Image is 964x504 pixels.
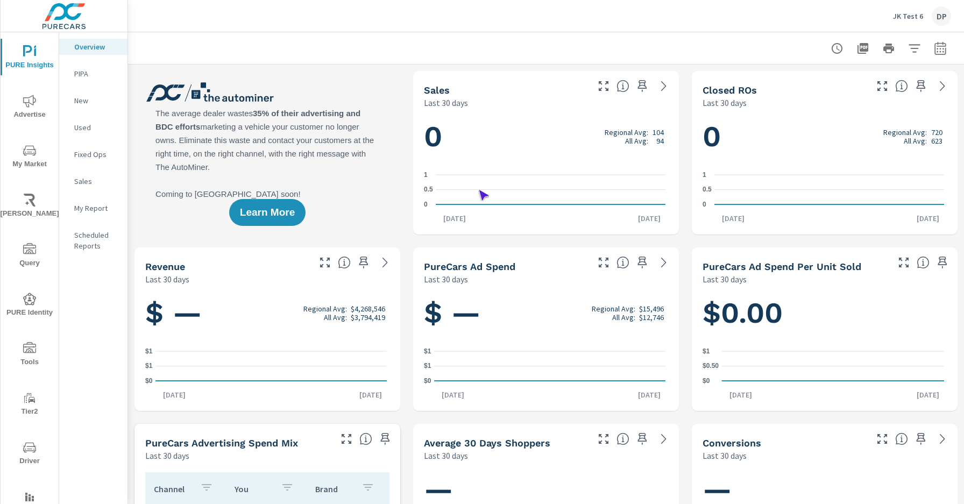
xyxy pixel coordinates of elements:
a: See more details in report [934,430,951,448]
a: See more details in report [655,430,672,448]
button: Make Fullscreen [895,254,912,271]
text: $0 [424,377,431,385]
h5: Average 30 Days Shoppers [424,437,550,449]
text: 0 [424,201,428,208]
p: All Avg: [625,137,648,145]
p: 720 [931,128,942,137]
p: My Report [74,203,119,214]
button: Make Fullscreen [595,77,612,95]
a: See more details in report [655,254,672,271]
p: Sales [74,176,119,187]
p: $15,496 [639,304,664,313]
p: Last 30 days [424,273,468,286]
h1: $ — [424,295,668,331]
span: Query [4,243,55,269]
text: 1 [703,171,706,179]
text: $1 [145,363,153,370]
span: Save this to your personalized report [912,77,930,95]
text: 0 [703,201,706,208]
text: 0.5 [703,186,712,194]
h1: 0 [424,118,668,155]
p: Regional Avg: [592,304,635,313]
span: Tier2 [4,392,55,418]
p: Channel [154,484,192,494]
p: PIPA [74,68,119,79]
p: [DATE] [352,389,389,400]
p: Last 30 days [145,449,189,462]
p: Regional Avg: [303,304,347,313]
p: Overview [74,41,119,52]
p: Regional Avg: [605,128,648,137]
p: $3,794,419 [351,313,385,322]
button: Make Fullscreen [595,430,612,448]
span: Save this to your personalized report [634,77,651,95]
button: Make Fullscreen [874,430,891,448]
text: $0 [145,377,153,385]
span: This table looks at how you compare to the amount of budget you spend per channel as opposed to y... [359,432,372,445]
span: Save this to your personalized report [934,254,951,271]
p: JK Test 6 [893,11,923,21]
p: [DATE] [630,213,668,224]
div: Used [59,119,127,136]
p: Fixed Ops [74,149,119,160]
button: Make Fullscreen [874,77,891,95]
p: [DATE] [909,389,947,400]
p: [DATE] [434,389,472,400]
span: My Market [4,144,55,171]
p: $4,268,546 [351,304,385,313]
span: Driver [4,441,55,467]
a: See more details in report [377,254,394,271]
p: [DATE] [630,389,668,400]
span: Number of Repair Orders Closed by the selected dealership group over the selected time range. [So... [895,80,908,93]
span: Save this to your personalized report [912,430,930,448]
p: 623 [931,137,942,145]
button: Apply Filters [904,38,925,59]
div: DP [932,6,951,26]
h5: PureCars Ad Spend [424,261,515,272]
span: PURE Identity [4,293,55,319]
h5: PureCars Ad Spend Per Unit Sold [703,261,861,272]
p: Regional Avg: [883,128,927,137]
text: 0.5 [424,186,433,194]
div: My Report [59,200,127,216]
h1: $ — [145,295,389,331]
button: Select Date Range [930,38,951,59]
span: The number of dealer-specified goals completed by a visitor. [Source: This data is provided by th... [895,432,908,445]
div: Sales [59,173,127,189]
p: Last 30 days [424,449,468,462]
div: New [59,93,127,109]
p: 94 [656,137,664,145]
button: Make Fullscreen [316,254,334,271]
p: [DATE] [909,213,947,224]
span: Save this to your personalized report [634,430,651,448]
text: 1 [424,171,428,179]
span: Average cost of advertising per each vehicle sold at the dealer over the selected date range. The... [917,256,930,269]
p: Last 30 days [145,273,189,286]
span: A rolling 30 day total of daily Shoppers on the dealership website, averaged over the selected da... [616,432,629,445]
p: [DATE] [722,389,760,400]
text: $1 [145,347,153,355]
span: Number of vehicles sold by the dealership over the selected date range. [Source: This data is sou... [616,80,629,93]
h5: Revenue [145,261,185,272]
button: "Export Report to PDF" [852,38,874,59]
p: Last 30 days [703,273,747,286]
p: All Avg: [324,313,347,322]
div: Fixed Ops [59,146,127,162]
div: PIPA [59,66,127,82]
button: Print Report [878,38,899,59]
h5: Conversions [703,437,761,449]
p: New [74,95,119,106]
p: Last 30 days [703,449,747,462]
h1: 0 [703,118,947,155]
p: You [235,484,272,494]
div: Scheduled Reports [59,227,127,254]
h1: $0.00 [703,295,947,331]
p: [DATE] [714,213,752,224]
span: Save this to your personalized report [377,430,394,448]
p: Last 30 days [424,96,468,109]
p: Used [74,122,119,133]
p: $12,746 [639,313,664,322]
button: Learn More [229,199,306,226]
span: Tools [4,342,55,368]
p: 104 [653,128,664,137]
